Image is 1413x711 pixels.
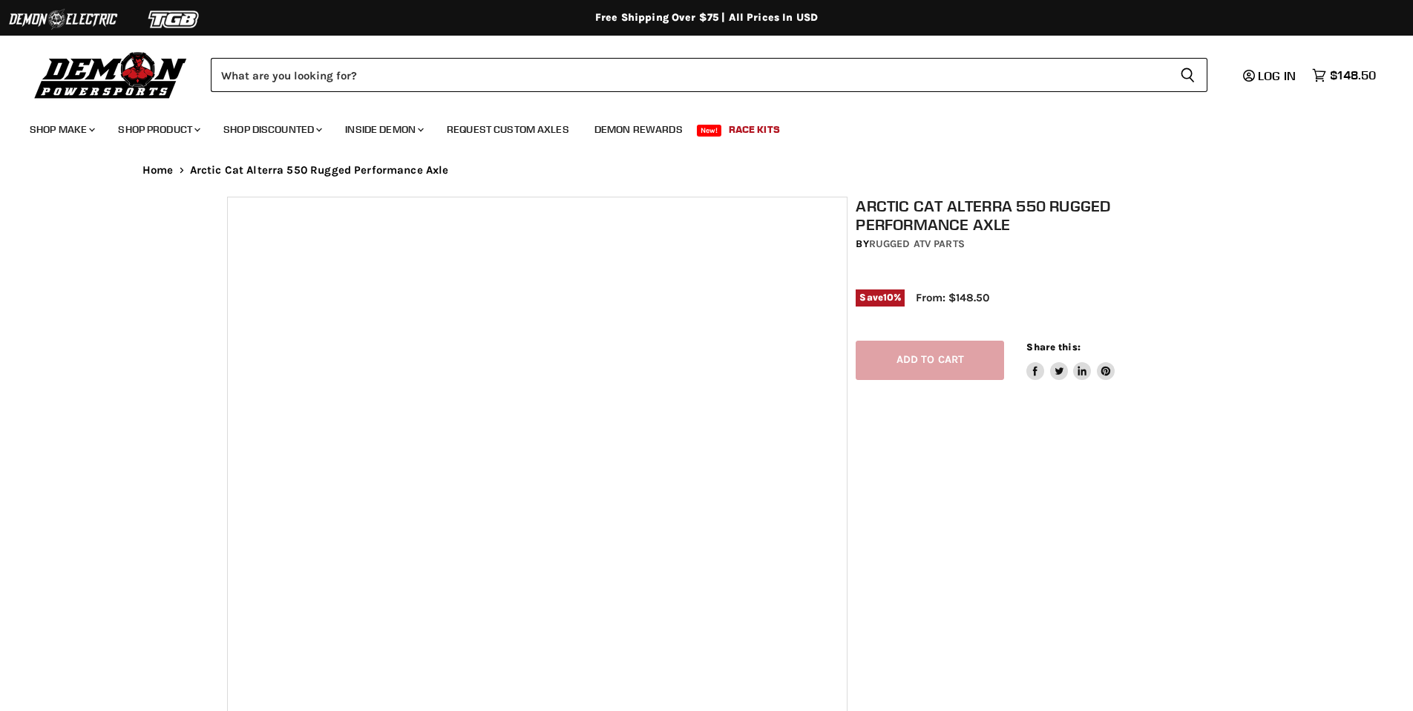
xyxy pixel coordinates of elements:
[1026,341,1080,353] span: Share this:
[190,164,449,177] span: Arctic Cat Alterra 550 Rugged Performance Axle
[211,58,1168,92] input: Search
[7,5,119,33] img: Demon Electric Logo 2
[19,108,1372,145] ul: Main menu
[113,11,1300,24] div: Free Shipping Over $75 | All Prices In USD
[697,125,722,137] span: New!
[211,58,1207,92] form: Product
[30,48,192,101] img: Demon Powersports
[1305,65,1383,86] a: $148.50
[583,114,694,145] a: Demon Rewards
[883,292,894,303] span: 10
[113,164,1300,177] nav: Breadcrumbs
[1168,58,1207,92] button: Search
[334,114,433,145] a: Inside Demon
[212,114,331,145] a: Shop Discounted
[856,197,1194,234] h1: Arctic Cat Alterra 550 Rugged Performance Axle
[916,291,989,304] span: From: $148.50
[1026,341,1115,380] aside: Share this:
[119,5,230,33] img: TGB Logo 2
[107,114,209,145] a: Shop Product
[142,164,174,177] a: Home
[869,237,965,250] a: Rugged ATV Parts
[19,114,104,145] a: Shop Make
[436,114,580,145] a: Request Custom Axles
[856,236,1194,252] div: by
[1330,68,1376,82] span: $148.50
[718,114,791,145] a: Race Kits
[856,289,905,306] span: Save %
[1258,68,1296,83] span: Log in
[1236,69,1305,82] a: Log in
